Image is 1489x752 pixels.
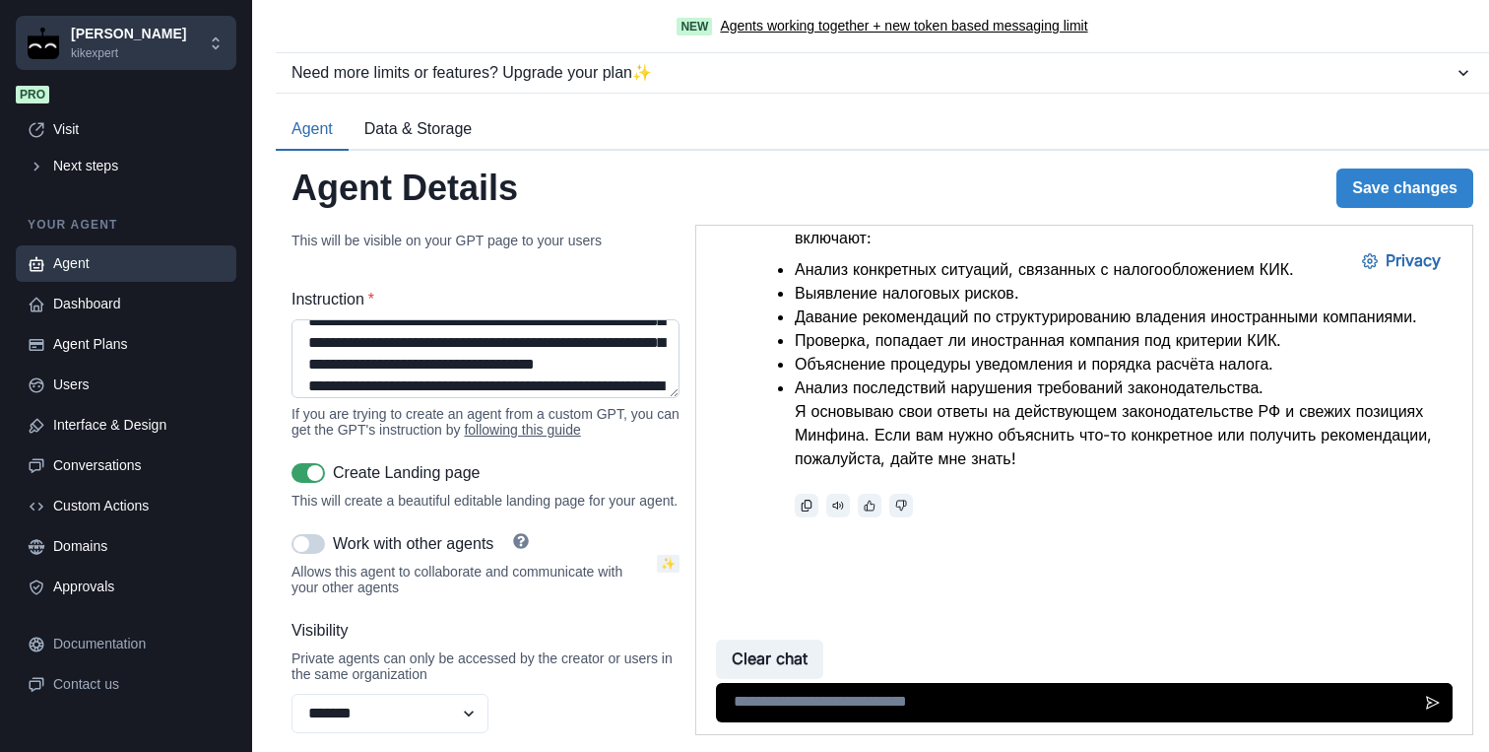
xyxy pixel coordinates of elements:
[53,455,225,476] div: Conversations
[677,18,712,35] span: New
[53,375,225,395] div: Users
[464,422,580,438] a: following this guide
[291,61,1454,85] div: Need more limits or features? Upgrade your plan ✨
[501,532,541,556] a: Help
[720,16,1087,36] a: Agents working together + new token based messaging limit
[333,532,493,556] p: Work with other agents
[650,16,760,55] button: Privacy Settings
[53,415,225,436] div: Interface & Design
[53,674,225,695] div: Contact us
[291,288,668,311] label: Instruction
[717,457,756,497] button: Send message
[16,626,236,662] a: Documentation
[696,226,1472,734] iframe: Agent Chat
[53,634,225,654] div: Documentation
[16,216,236,234] p: Your agent
[71,44,186,62] p: kikexpert
[1336,169,1473,208] button: Save changes
[333,461,480,485] p: Create Landing page
[276,109,349,151] button: Agent
[53,156,225,176] div: Next steps
[291,619,668,643] label: Visibility
[53,577,225,597] div: Approvals
[53,536,225,557] div: Domains
[53,253,225,274] div: Agent
[349,109,487,151] button: Data & Storage
[71,24,186,44] p: [PERSON_NAME]
[276,53,1489,93] button: Need more limits or features? Upgrade your plan✨
[16,16,236,70] button: Chakra UI[PERSON_NAME]kikexpert
[291,564,649,595] div: Allows this agent to collaborate and communicate with your other agents
[28,28,59,59] img: Chakra UI
[291,167,518,209] h2: Agent Details
[291,650,680,682] div: Private agents can only be accessed by the creator or users in the same organization
[53,496,225,516] div: Custom Actions
[291,493,680,509] div: This will create a beautiful editable landing page for your agent.
[53,334,225,355] div: Agent Plans
[657,555,680,573] span: ✨
[53,294,225,314] div: Dashboard
[53,119,225,140] div: Visit
[291,406,680,438] div: If you are trying to create an agent from a custom GPT, you can get the GPT's instruction by
[291,233,680,248] div: This will be visible on your GPT page to your users
[16,86,49,103] span: Pro
[501,533,541,549] button: Help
